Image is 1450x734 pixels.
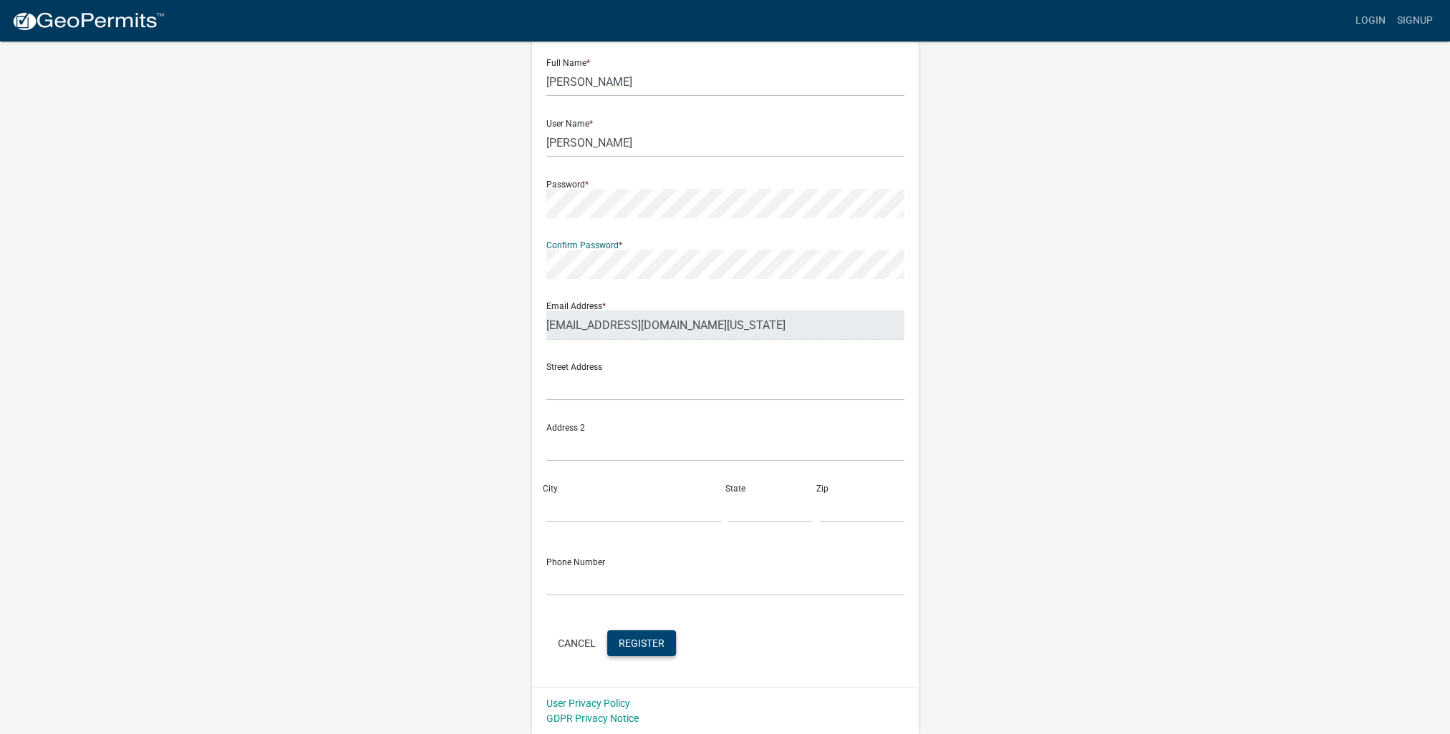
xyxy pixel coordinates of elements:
button: Register [607,630,676,656]
a: User Privacy Policy [546,698,630,709]
button: Cancel [546,630,607,656]
a: GDPR Privacy Notice [546,713,639,724]
span: Register [619,637,664,648]
a: Signup [1391,7,1439,34]
a: Login [1350,7,1391,34]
